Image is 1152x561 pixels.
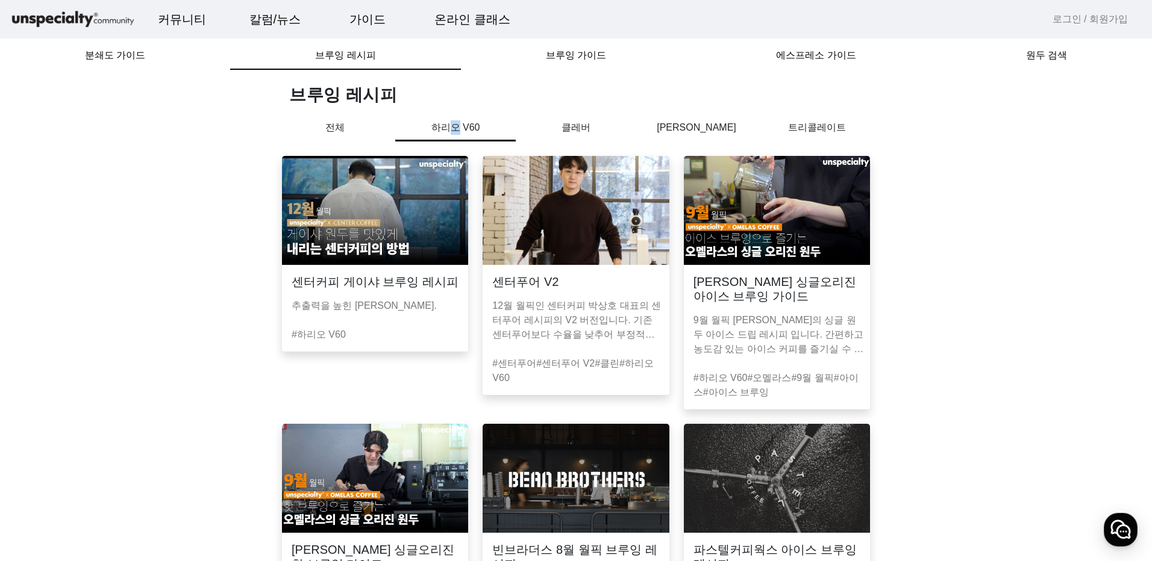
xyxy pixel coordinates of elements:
a: #센터푸어 [492,358,536,368]
a: 센터커피 게이샤 브루잉 레시피추출력을 높힌 [PERSON_NAME].#하리오 V60 [275,156,475,409]
p: [PERSON_NAME] [636,120,757,135]
span: 홈 [38,400,45,409]
p: 트리콜레이트 [757,120,877,135]
a: #클린 [595,358,619,368]
a: 온라인 클래스 [425,3,520,36]
h1: 브루잉 레시피 [289,84,877,106]
a: 홈 [4,382,80,412]
span: 분쇄도 가이드 [85,51,145,60]
img: logo [10,9,136,30]
a: 센터푸어 V212월 월픽인 센터커피 박상호 대표의 센터푸어 레시피의 V2 버전입니다. 기존 센터푸어보다 수율을 낮추어 부정적인 맛이 억제되었습니다.#센터푸어#센터푸어 V2#클... [475,156,676,409]
p: 전체 [275,120,395,135]
a: 설정 [155,382,231,412]
a: #오멜라스 [747,373,791,383]
a: 커뮤니티 [148,3,216,36]
a: #9월 월픽 [791,373,833,383]
a: #아이스 브루잉 [703,387,769,397]
p: 12월 월픽인 센터커피 박상호 대표의 센터푸어 레시피의 V2 버전입니다. 기존 센터푸어보다 수율을 낮추어 부정적인 맛이 억제되었습니다. [492,299,664,342]
span: 설정 [186,400,201,409]
p: 하리오 V60 [395,120,516,141]
a: [PERSON_NAME] 싱글오리진 아이스 브루잉 가이드9월 월픽 [PERSON_NAME]의 싱글 원두 아이스 드립 레시피 입니다. 간편하고 농도감 있는 아이스 커피를 즐기실... [677,156,877,409]
span: 원두 검색 [1026,51,1067,60]
a: 칼럼/뉴스 [240,3,311,36]
a: #하리오 V60 [292,329,346,339]
span: 에스프레소 가이드 [776,51,856,60]
p: 9월 월픽 [PERSON_NAME]의 싱글 원두 아이스 드립 레시피 입니다. 간편하고 농도감 있는 아이스 커피를 즐기실 수 있습니다. [693,313,865,356]
a: 대화 [80,382,155,412]
p: 클레버 [516,120,636,135]
a: 로그인 / 회원가입 [1053,12,1128,26]
a: #하리오 V60 [492,358,654,383]
p: 추출력을 높힌 [PERSON_NAME]. [292,299,463,313]
h3: 센터푸어 V2 [492,274,559,289]
h3: [PERSON_NAME] 싱글오리진 아이스 브루잉 가이드 [693,274,860,303]
span: 브루잉 가이드 [546,51,606,60]
a: #아이스 [693,373,859,397]
a: #센터푸어 V2 [536,358,595,368]
a: #하리오 V60 [693,373,748,383]
span: 대화 [110,400,125,410]
h3: 센터커피 게이샤 브루잉 레시피 [292,274,459,289]
span: 브루잉 레시피 [315,51,375,60]
a: 가이드 [340,3,395,36]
